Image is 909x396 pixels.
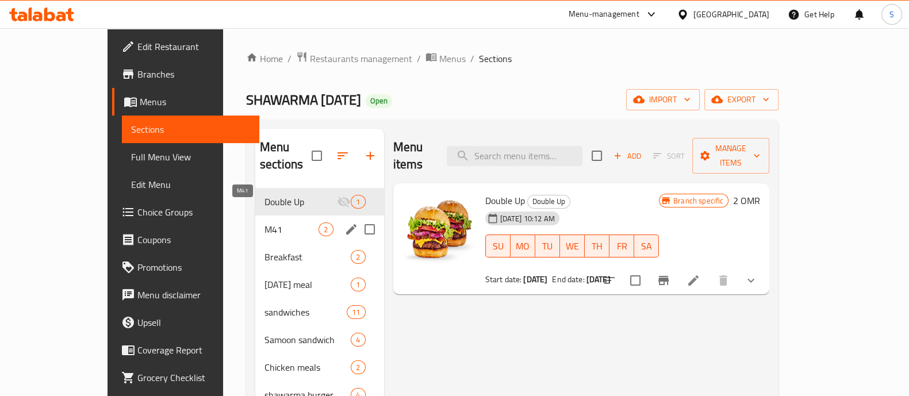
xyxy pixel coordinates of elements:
span: Sections [131,122,250,136]
button: MO [511,234,535,257]
span: 1 [351,197,365,207]
button: Manage items [692,138,769,174]
span: Chicken meals [264,360,351,374]
div: Samoon sandwich [264,333,351,347]
span: Select to update [623,268,647,293]
span: Select section first [646,147,692,165]
span: 11 [347,307,365,318]
span: S [889,8,894,21]
button: Add section [356,142,384,170]
div: Open [366,94,392,108]
a: Edit menu item [686,274,700,287]
input: search [447,146,582,166]
div: items [351,195,365,209]
div: items [351,250,365,264]
span: MO [515,238,531,255]
span: Full Menu View [131,150,250,164]
a: Edit Restaurant [112,33,259,60]
span: Manage items [701,141,760,170]
button: SU [485,234,511,257]
span: Edit Menu [131,178,250,191]
button: Branch-specific-item [650,267,677,294]
span: Menus [140,95,250,109]
button: Add [609,147,646,165]
span: Open [366,96,392,106]
div: M412edit [255,216,384,243]
span: Coupons [137,233,250,247]
span: Double Up [485,192,525,209]
h6: 2 OMR [733,193,760,209]
span: 4 [351,335,365,345]
a: Home [246,52,283,66]
span: SU [490,238,506,255]
button: SA [634,234,659,257]
span: Choice Groups [137,205,250,219]
svg: Show Choices [744,274,758,287]
span: 2 [319,224,332,235]
span: TH [589,238,605,255]
span: Add [612,149,643,163]
svg: Inactive section [337,195,351,209]
span: Breakfast [264,250,351,264]
a: Sections [122,116,259,143]
a: Restaurants management [296,51,412,66]
span: Restaurants management [310,52,412,66]
button: edit [343,221,360,238]
a: Grocery Checklist [112,364,259,391]
a: Coupons [112,226,259,253]
span: Edit Restaurant [137,40,250,53]
div: Double Up [527,195,570,209]
div: sandwiches11 [255,298,384,326]
div: Breakfast2 [255,243,384,271]
span: import [635,93,691,107]
div: items [351,333,365,347]
a: Coverage Report [112,336,259,364]
button: delete [709,267,737,294]
button: import [626,89,700,110]
span: Double Up [528,195,570,208]
button: export [704,89,778,110]
div: Chicken meals2 [255,353,384,381]
span: 2 [351,362,365,373]
button: TU [535,234,560,257]
span: Grocery Checklist [137,371,250,385]
a: Upsell [112,309,259,336]
span: Menus [439,52,466,66]
span: sandwiches [264,305,347,319]
span: Upsell [137,316,250,329]
span: WE [565,238,580,255]
button: show more [737,267,765,294]
span: [DATE] 10:12 AM [496,213,559,224]
div: items [351,278,365,291]
div: Ramadan meal [264,278,351,291]
div: items [351,360,365,374]
span: Coverage Report [137,343,250,357]
button: TH [585,234,609,257]
nav: breadcrumb [246,51,778,66]
h2: Menu items [393,139,434,173]
span: Start date: [485,272,522,287]
span: 2 [351,252,365,263]
div: items [319,222,333,236]
div: Double Up1 [255,188,384,216]
a: Promotions [112,253,259,281]
div: [GEOGRAPHIC_DATA] [693,8,769,21]
a: Menus [112,88,259,116]
span: export [714,93,769,107]
b: [DATE] [523,272,547,287]
span: Double Up [264,195,337,209]
span: End date: [552,272,584,287]
span: SA [639,238,654,255]
span: Select all sections [305,144,329,168]
div: Menu-management [569,7,639,21]
span: Branches [137,67,250,81]
button: WE [560,234,585,257]
div: [DATE] meal1 [255,271,384,298]
span: [DATE] meal [264,278,351,291]
div: Samoon sandwich4 [255,326,384,353]
a: Menu disclaimer [112,281,259,309]
span: 1 [351,279,365,290]
span: SHAWARMA [DATE] [246,87,361,113]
